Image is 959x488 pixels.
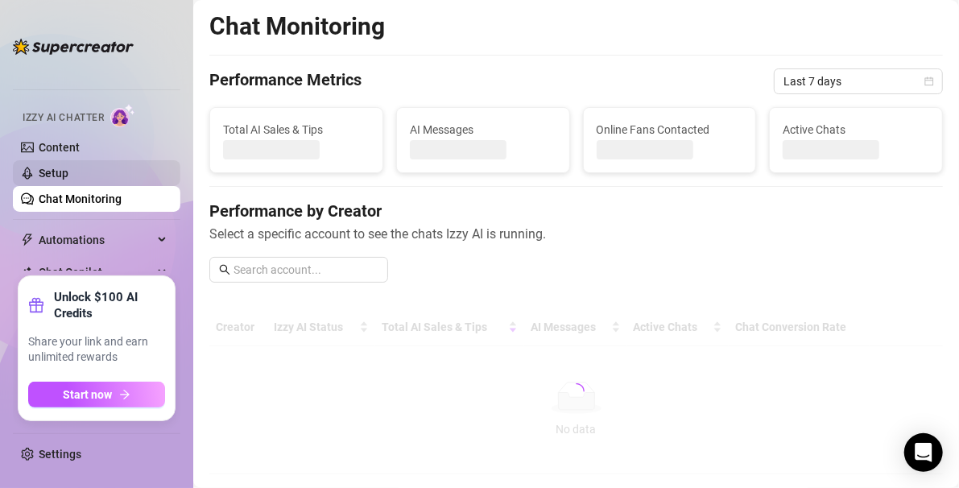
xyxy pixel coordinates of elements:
[39,448,81,461] a: Settings
[783,69,933,93] span: Last 7 days
[219,264,230,275] span: search
[597,121,743,139] span: Online Fans Contacted
[39,141,80,154] a: Content
[783,121,929,139] span: Active Chats
[21,267,31,278] img: Chat Copilot
[209,200,943,222] h4: Performance by Creator
[568,383,585,399] span: loading
[904,433,943,472] div: Open Intercom Messenger
[39,227,153,253] span: Automations
[39,259,153,285] span: Chat Copilot
[924,77,934,86] span: calendar
[54,289,165,321] strong: Unlock $100 AI Credits
[209,11,385,42] h2: Chat Monitoring
[410,121,556,139] span: AI Messages
[21,234,34,246] span: thunderbolt
[209,68,362,94] h4: Performance Metrics
[64,388,113,401] span: Start now
[119,389,130,400] span: arrow-right
[39,167,68,180] a: Setup
[209,224,943,244] span: Select a specific account to see the chats Izzy AI is running.
[28,382,165,407] button: Start nowarrow-right
[110,104,135,127] img: AI Chatter
[28,334,165,366] span: Share your link and earn unlimited rewards
[234,261,378,279] input: Search account...
[28,297,44,313] span: gift
[39,192,122,205] a: Chat Monitoring
[23,110,104,126] span: Izzy AI Chatter
[223,121,370,139] span: Total AI Sales & Tips
[13,39,134,55] img: logo-BBDzfeDw.svg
